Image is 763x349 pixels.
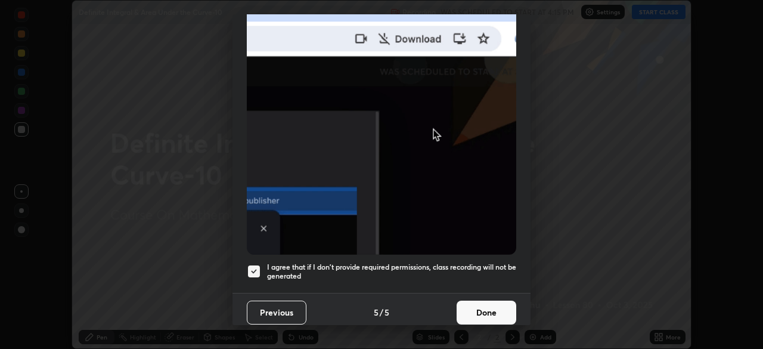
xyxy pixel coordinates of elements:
[267,262,516,281] h5: I agree that if I don't provide required permissions, class recording will not be generated
[384,306,389,319] h4: 5
[380,306,383,319] h4: /
[457,301,516,325] button: Done
[247,301,306,325] button: Previous
[374,306,379,319] h4: 5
